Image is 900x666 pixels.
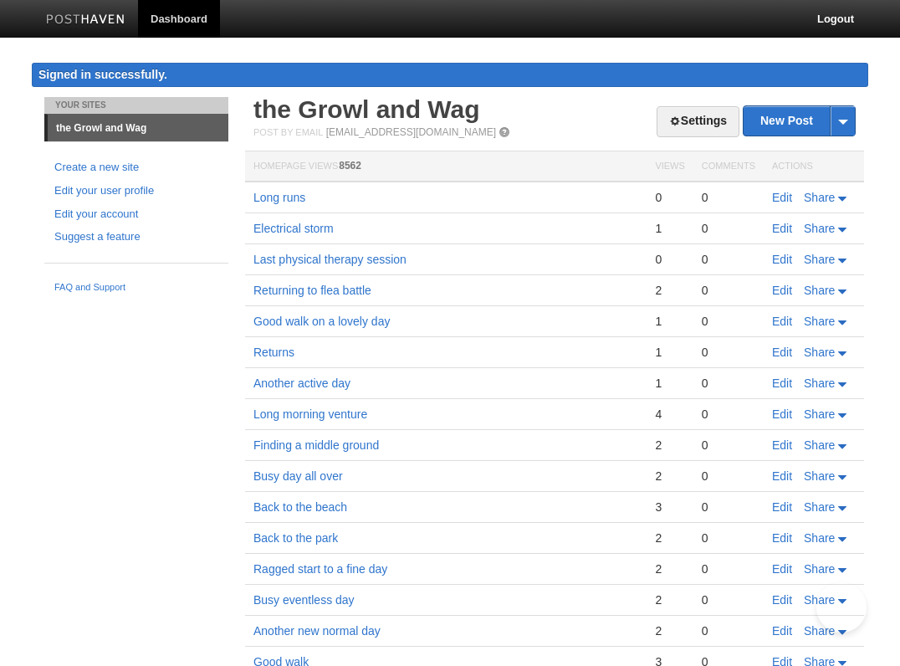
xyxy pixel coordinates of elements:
a: Good walk on a lovely day [253,315,390,328]
a: Create a new site [54,159,218,177]
div: 0 [702,469,755,484]
a: Busy eventless day [253,593,355,607]
a: Settings [657,106,739,137]
div: 3 [655,499,684,515]
a: Edit [772,562,792,576]
a: Returns [253,346,294,359]
div: 0 [702,561,755,576]
span: Share [804,222,835,235]
div: 1 [655,376,684,391]
div: 2 [655,592,684,607]
div: 4 [655,407,684,422]
a: Last physical therapy session [253,253,407,266]
a: Edit [772,531,792,545]
a: Another new normal day [253,624,381,638]
span: Share [804,500,835,514]
a: Edit your user profile [54,182,218,200]
span: Share [804,593,835,607]
div: 2 [655,283,684,298]
div: 0 [702,376,755,391]
div: 2 [655,530,684,546]
a: Edit [772,315,792,328]
a: the Growl and Wag [48,115,228,141]
th: Actions [764,151,864,182]
span: Share [804,562,835,576]
a: Busy day all over [253,469,343,483]
span: Share [804,438,835,452]
a: Edit [772,500,792,514]
a: Finding a middle ground [253,438,379,452]
div: 2 [655,623,684,638]
a: [EMAIL_ADDRESS][DOMAIN_NAME] [326,126,496,138]
div: 0 [655,190,684,205]
div: 0 [702,499,755,515]
span: Post by Email [253,127,323,137]
div: 2 [655,469,684,484]
div: 1 [655,221,684,236]
a: Edit [772,346,792,359]
a: Edit [772,222,792,235]
span: Share [804,315,835,328]
iframe: Help Scout Beacon - Open [816,582,867,633]
span: Share [804,253,835,266]
th: Comments [693,151,764,182]
div: 1 [655,314,684,329]
li: Your Sites [44,97,228,114]
div: 0 [702,530,755,546]
div: 0 [702,190,755,205]
span: Share [804,624,835,638]
a: Edit [772,377,792,390]
a: the Growl and Wag [253,95,480,123]
a: Edit [772,469,792,483]
span: Share [804,531,835,545]
div: 0 [702,407,755,422]
a: Long runs [253,191,305,204]
div: 0 [702,252,755,267]
a: Edit [772,284,792,297]
div: 2 [655,438,684,453]
a: Returning to flea battle [253,284,371,297]
a: New Post [744,106,855,136]
a: Back to the park [253,531,338,545]
span: Share [804,377,835,390]
div: 0 [702,345,755,360]
a: Electrical storm [253,222,334,235]
div: 2 [655,561,684,576]
a: Another active day [253,377,350,390]
div: 0 [702,283,755,298]
a: Edit [772,593,792,607]
div: 0 [702,314,755,329]
span: 8562 [339,160,361,172]
div: 0 [702,623,755,638]
div: 0 [702,592,755,607]
span: Share [804,284,835,297]
span: Share [804,407,835,421]
th: Views [647,151,693,182]
a: Edit [772,438,792,452]
span: Share [804,346,835,359]
img: Posthaven-bar [46,14,125,27]
a: Edit [772,191,792,204]
a: Edit [772,624,792,638]
a: Long morning venture [253,407,367,421]
div: 0 [702,438,755,453]
a: Edit your account [54,206,218,223]
div: 1 [655,345,684,360]
div: Signed in successfully. [32,63,868,87]
span: Share [804,191,835,204]
a: Back to the beach [253,500,347,514]
span: Share [804,469,835,483]
th: Homepage Views [245,151,647,182]
a: Suggest a feature [54,228,218,246]
div: 0 [702,221,755,236]
a: Edit [772,253,792,266]
div: 0 [655,252,684,267]
a: Edit [772,407,792,421]
a: FAQ and Support [54,280,218,295]
a: Ragged start to a fine day [253,562,387,576]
